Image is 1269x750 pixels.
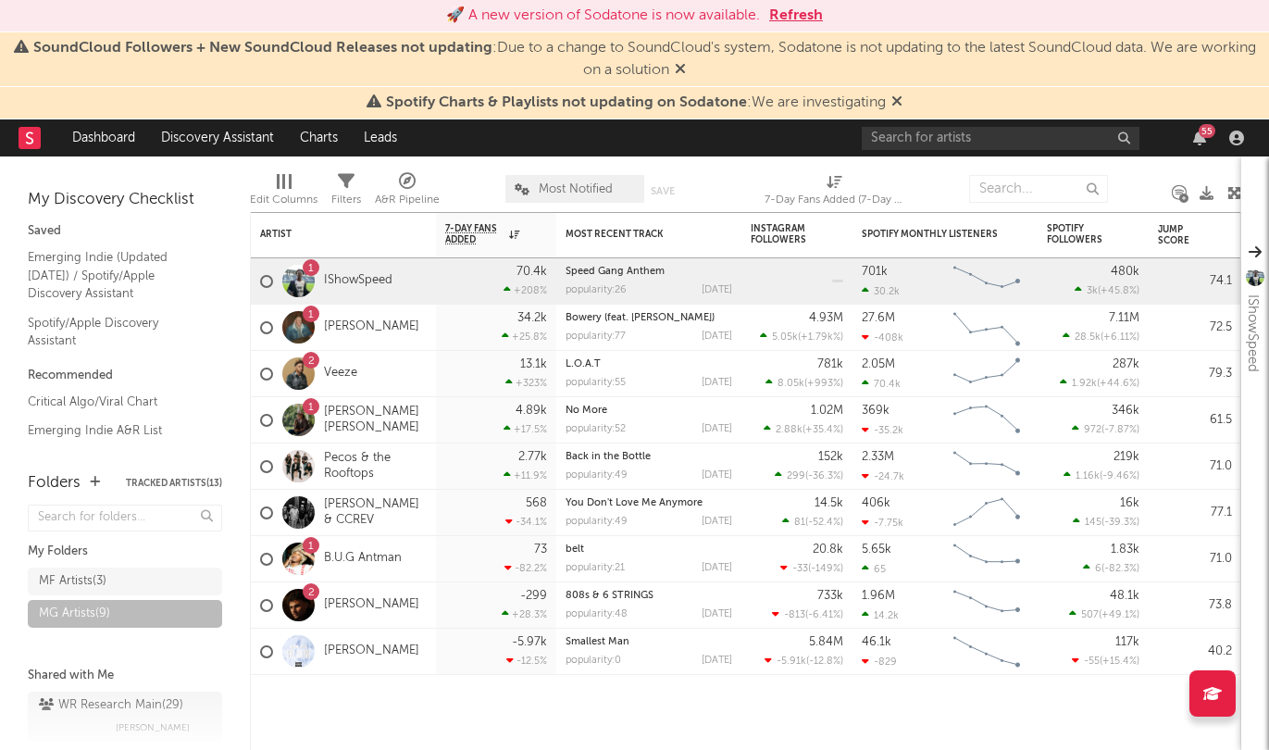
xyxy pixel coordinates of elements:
a: Leads [351,119,410,156]
span: 5.05k [772,332,798,343]
div: Smallest Man [566,637,732,647]
a: MG Artists(9) [28,600,222,628]
div: 74.1 [1158,270,1232,293]
div: ( ) [1075,284,1139,296]
div: 77.1 [1158,502,1232,524]
div: 369k [862,405,890,417]
div: My Folders [28,541,222,563]
span: 1.16k [1076,471,1100,481]
span: 299 [787,471,805,481]
div: You Don't Love Me Anymore [566,498,732,508]
svg: Chart title [945,351,1028,397]
div: Back in the Bottle [566,452,732,462]
span: 145 [1085,518,1101,528]
a: Smallest Man [566,637,629,647]
span: -149 % [811,564,840,574]
a: Pecos & the Rooftops [324,451,427,482]
a: WR Research Main(29)[PERSON_NAME] [28,692,222,742]
div: ( ) [780,562,843,574]
div: [DATE] [702,424,732,434]
span: 6 [1095,564,1101,574]
span: Spotify Charts & Playlists not updating on Sodatone [386,95,747,110]
div: ( ) [1064,469,1139,481]
div: 2.05M [862,358,895,370]
div: 16k [1120,497,1139,509]
a: B.U.G Antman [324,551,402,567]
span: -39.3 % [1104,518,1137,528]
div: L.O.A.T [566,359,732,369]
div: Spotify Followers [1047,223,1112,245]
div: 4.89k [516,405,547,417]
div: Folders [28,472,81,494]
div: Most Recent Track [566,229,704,240]
div: 7.11M [1109,312,1139,324]
div: Jump Score [1158,224,1204,246]
span: -52.4 % [808,518,840,528]
div: 1.96M [862,590,895,602]
div: 5.65k [862,544,891,556]
div: popularity: 52 [566,424,626,434]
div: 1.83k [1111,544,1139,556]
span: -9.46 % [1102,471,1137,481]
div: 70.4k [862,378,901,390]
div: popularity: 21 [566,563,625,573]
div: Filters [331,189,361,211]
div: IShowSpeed [1241,294,1263,372]
div: +208 % [504,284,547,296]
svg: Chart title [945,536,1028,582]
div: 480k [1111,266,1139,278]
div: -7.75k [862,517,903,529]
div: popularity: 49 [566,517,628,527]
div: -408k [862,331,903,344]
div: Shared with Me [28,665,222,687]
span: -5.91k [777,656,806,667]
div: ( ) [1072,655,1139,667]
div: popularity: 77 [566,331,626,342]
span: 1.92k [1072,379,1097,389]
span: 3k [1087,286,1098,296]
div: 70.4k [516,266,547,278]
a: Back in the Bottle [566,452,651,462]
div: 48.1k [1110,590,1139,602]
div: Saved [28,220,222,243]
a: Speed Gang Anthem [566,267,665,277]
div: Edit Columns [250,166,317,219]
svg: Chart title [945,305,1028,351]
a: [PERSON_NAME] [324,319,419,335]
span: +15.4 % [1102,656,1137,667]
a: Charts [287,119,351,156]
div: belt [566,544,732,555]
span: +1.79k % [801,332,840,343]
div: ( ) [1083,562,1139,574]
div: ( ) [1069,608,1139,620]
svg: Chart title [945,490,1028,536]
div: 71.0 [1158,456,1232,478]
input: Search... [969,175,1108,203]
a: IShowSpeed [324,273,392,289]
a: [PERSON_NAME] [PERSON_NAME] [324,405,427,436]
div: [DATE] [702,378,732,388]
span: Most Notified [539,183,613,195]
a: No More [566,406,607,416]
div: popularity: 26 [566,285,627,295]
span: : Due to a change to SoundCloud's system, Sodatone is not updating to the latest SoundCloud data.... [33,41,1256,78]
div: 61.5 [1158,409,1232,431]
div: ( ) [1063,331,1139,343]
svg: Chart title [945,582,1028,629]
a: Discovery Assistant [148,119,287,156]
span: 81 [794,518,805,528]
a: [PERSON_NAME] & CCREV [324,497,427,529]
div: 7-Day Fans Added (7-Day Fans Added) [765,166,903,219]
div: 13.1k [520,358,547,370]
div: 701k [862,266,888,278]
div: 14.2k [862,609,899,621]
div: Spotify Monthly Listeners [862,229,1001,240]
div: 733k [817,590,843,602]
div: [DATE] [702,331,732,342]
a: Emerging Indie (Updated [DATE]) / Spotify/Apple Discovery Assistant [28,247,204,304]
span: 972 [1084,425,1101,435]
button: Tracked Artists(13) [126,479,222,488]
div: 20.8k [813,544,843,556]
a: MF Artists(3) [28,568,222,595]
div: 72.5 [1158,317,1232,339]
